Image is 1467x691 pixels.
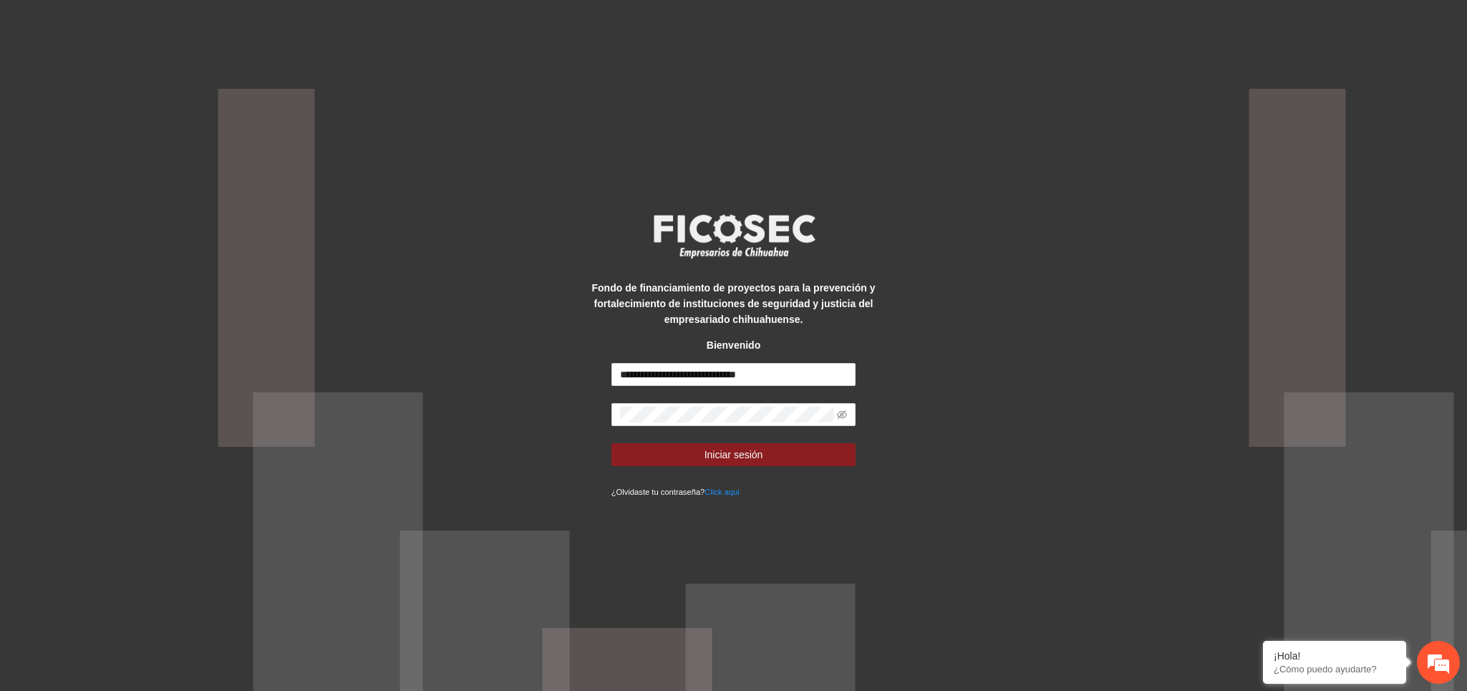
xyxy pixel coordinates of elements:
div: ¡Hola! [1274,650,1395,662]
p: ¿Cómo puedo ayudarte? [1274,664,1395,675]
strong: Bienvenido [707,339,760,351]
button: Iniciar sesión [611,443,856,466]
a: Click aqui [705,488,740,496]
small: ¿Olvidaste tu contraseña? [611,488,740,496]
img: logo [644,210,823,263]
span: eye-invisible [837,410,847,420]
strong: Fondo de financiamiento de proyectos para la prevención y fortalecimiento de instituciones de seg... [592,282,876,325]
span: Iniciar sesión [705,447,763,463]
